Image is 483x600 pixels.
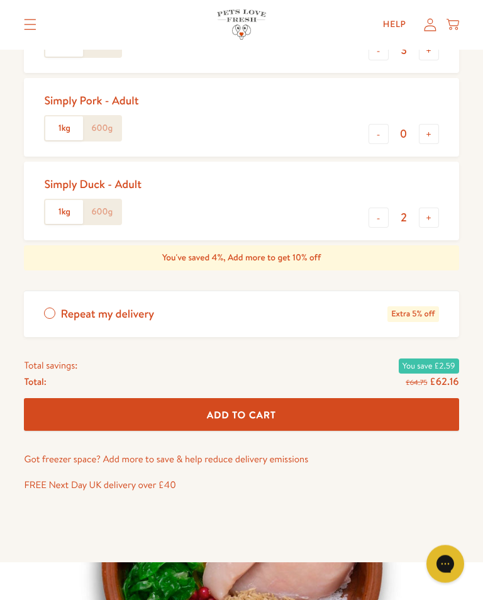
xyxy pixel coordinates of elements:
[83,201,121,225] label: 600g
[45,117,83,141] label: 1kg
[207,409,276,422] span: Add To Cart
[24,358,77,374] span: Total savings:
[387,307,438,323] span: Extra 5% off
[369,208,389,228] button: -
[45,201,83,225] label: 1kg
[60,307,154,323] span: Repeat my delivery
[24,452,458,468] p: Got freezer space? Add more to save & help reduce delivery emissions
[24,477,458,494] p: FREE Next Day UK delivery over £40
[24,246,458,271] div: You've saved 4%, Add more to get 10% off
[419,41,439,61] button: +
[373,13,416,38] a: Help
[24,374,46,391] span: Total:
[420,541,470,587] iframe: Gorgias live chat messenger
[44,94,138,108] div: Simply Pork - Adult
[83,117,121,141] label: 600g
[24,399,458,432] button: Add To Cart
[419,208,439,228] button: +
[430,375,458,389] span: £62.16
[217,10,266,40] img: Pets Love Fresh
[44,177,142,192] div: Simply Duck - Adult
[399,359,459,374] span: You save £2.59
[369,125,389,145] button: -
[419,125,439,145] button: +
[406,378,427,388] s: £64.75
[369,41,389,61] button: -
[14,9,47,41] summary: Translation missing: en.sections.header.menu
